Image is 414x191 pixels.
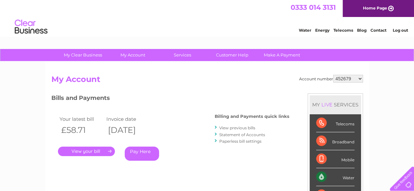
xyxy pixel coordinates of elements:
td: Your latest bill [58,115,105,123]
a: View previous bills [219,125,255,130]
div: Telecoms [316,114,354,132]
div: MY SERVICES [310,95,361,114]
a: Make A Payment [255,49,309,61]
div: Clear Business is a trading name of Verastar Limited (registered in [GEOGRAPHIC_DATA] No. 3667643... [53,4,362,32]
img: logo.png [14,17,48,37]
a: Paperless bill settings [219,139,261,144]
h2: My Account [51,75,363,87]
a: Contact [370,28,387,33]
a: . [58,147,115,156]
a: Water [299,28,311,33]
a: Log out [392,28,408,33]
a: Blog [357,28,367,33]
a: 0333 014 3131 [291,3,336,11]
a: Pay Here [125,147,159,161]
a: Telecoms [333,28,353,33]
div: Water [316,168,354,186]
div: Mobile [316,150,354,168]
div: Broadband [316,132,354,150]
a: Statement of Accounts [219,132,265,137]
a: My Clear Business [56,49,110,61]
th: [DATE] [105,123,152,137]
a: Customer Help [205,49,259,61]
a: Energy [315,28,330,33]
div: LIVE [320,102,334,108]
a: My Account [106,49,160,61]
h4: Billing and Payments quick links [215,114,289,119]
div: Account number [299,75,363,83]
td: Invoice date [105,115,152,123]
h3: Bills and Payments [51,93,289,105]
a: Services [155,49,209,61]
th: £58.71 [58,123,105,137]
